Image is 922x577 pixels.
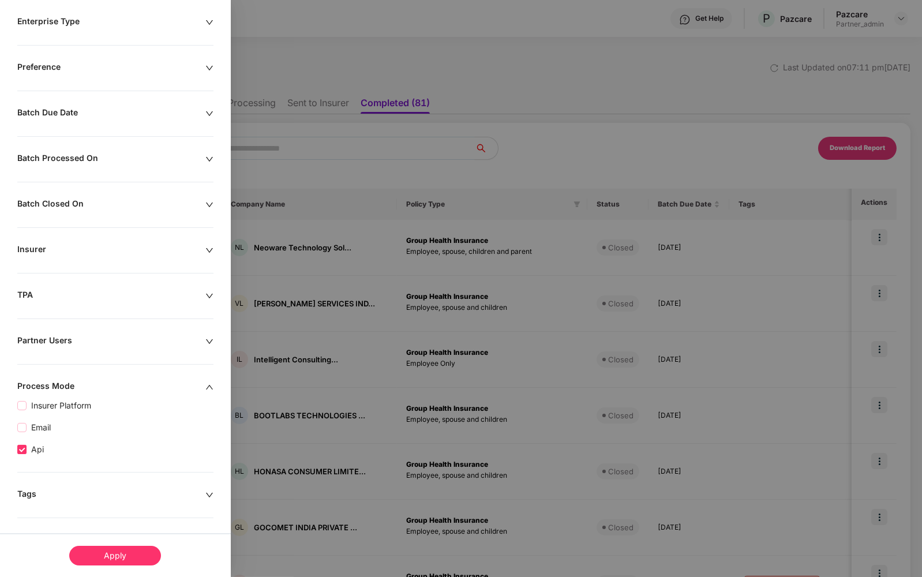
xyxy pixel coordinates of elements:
[27,443,48,456] span: Api
[17,335,205,348] div: Partner Users
[17,381,205,394] div: Process Mode
[205,155,213,163] span: down
[205,18,213,27] span: down
[27,421,55,434] span: Email
[205,64,213,72] span: down
[17,198,205,211] div: Batch Closed On
[17,62,205,74] div: Preference
[17,290,205,302] div: TPA
[205,292,213,300] span: down
[205,201,213,209] span: down
[205,383,213,391] span: up
[17,489,205,501] div: Tags
[69,546,161,565] div: Apply
[27,399,96,412] span: Insurer Platform
[17,153,205,166] div: Batch Processed On
[17,16,205,29] div: Enterprise Type
[17,244,205,257] div: Insurer
[205,110,213,118] span: down
[205,491,213,499] span: down
[17,107,205,120] div: Batch Due Date
[205,246,213,254] span: down
[205,338,213,346] span: down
